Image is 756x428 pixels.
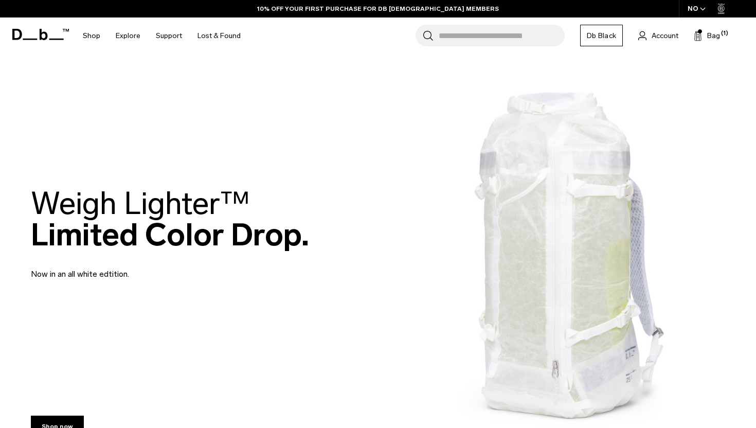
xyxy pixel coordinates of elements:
[31,188,309,251] h2: Limited Color Drop.
[31,256,278,280] p: Now in an all white edtition.
[156,17,182,54] a: Support
[707,30,720,41] span: Bag
[83,17,100,54] a: Shop
[257,4,499,13] a: 10% OFF YOUR FIRST PURCHASE FOR DB [DEMOGRAPHIC_DATA] MEMBERS
[31,185,250,222] span: Weigh Lighter™
[721,29,728,38] span: (1)
[580,25,623,46] a: Db Black
[694,29,720,42] button: Bag (1)
[638,29,678,42] a: Account
[197,17,241,54] a: Lost & Found
[75,17,248,54] nav: Main Navigation
[652,30,678,41] span: Account
[116,17,140,54] a: Explore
